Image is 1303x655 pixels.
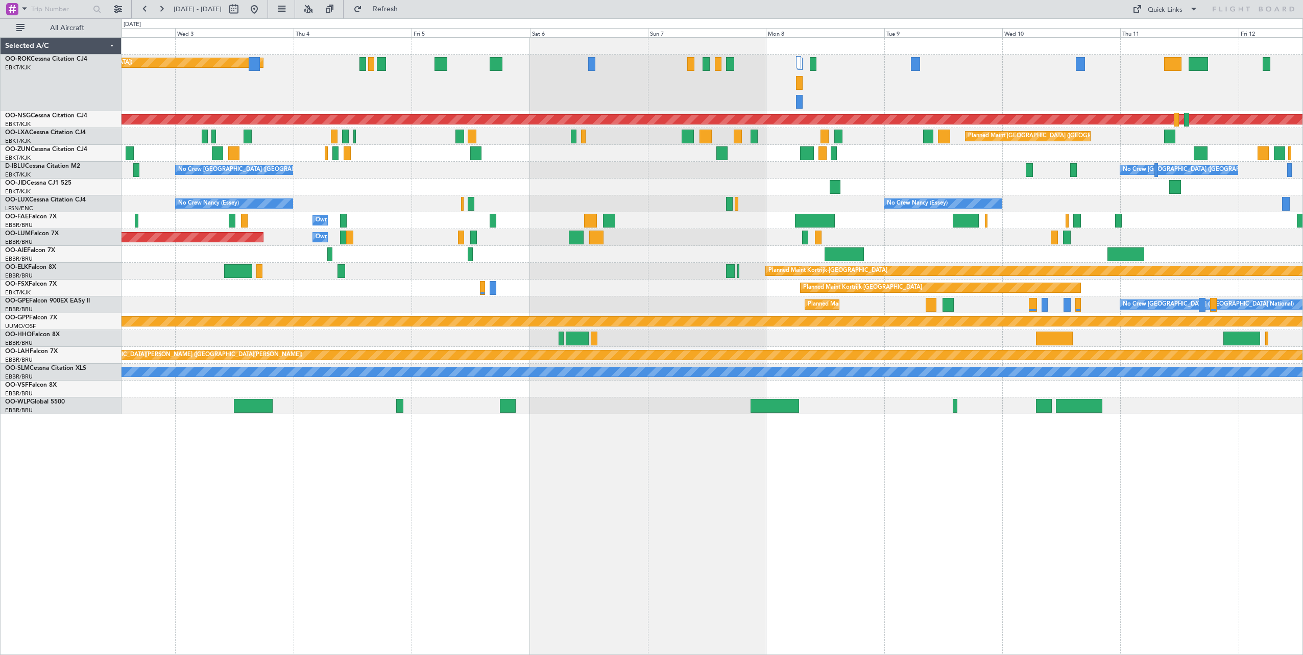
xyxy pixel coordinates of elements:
div: Planned Maint [GEOGRAPHIC_DATA] ([GEOGRAPHIC_DATA] National) [808,297,993,312]
button: Quick Links [1127,1,1203,17]
a: EBBR/BRU [5,306,33,313]
a: EBBR/BRU [5,238,33,246]
a: OO-WLPGlobal 5500 [5,399,65,405]
span: OO-NSG [5,113,31,119]
span: OO-HHO [5,332,32,338]
div: Owner Melsbroek Air Base [316,213,385,228]
div: [DATE] [124,20,141,29]
div: No Crew [GEOGRAPHIC_DATA] ([GEOGRAPHIC_DATA] National) [1123,297,1294,312]
span: OO-LXA [5,130,29,136]
a: D-IBLUCessna Citation M2 [5,163,80,169]
a: EBBR/BRU [5,339,33,347]
div: No Crew Nancy (Essey) [887,196,948,211]
span: OO-FAE [5,214,29,220]
div: Wed 10 [1002,28,1120,37]
a: EBBR/BRU [5,373,33,381]
span: OO-GPP [5,315,29,321]
a: OO-ROKCessna Citation CJ4 [5,56,87,62]
span: OO-ROK [5,56,31,62]
a: OO-ZUNCessna Citation CJ4 [5,146,87,153]
div: Wed 3 [175,28,293,37]
div: No Crew [GEOGRAPHIC_DATA] ([GEOGRAPHIC_DATA] National) [178,162,349,178]
span: OO-GPE [5,298,29,304]
a: OO-JIDCessna CJ1 525 [5,180,71,186]
div: No Crew Nancy (Essey) [178,196,239,211]
a: EBKT/KJK [5,64,31,71]
a: EBBR/BRU [5,390,33,397]
a: OO-LUMFalcon 7X [5,231,59,237]
span: OO-ZUN [5,146,31,153]
a: LFSN/ENC [5,205,33,212]
div: Planned Maint Kortrijk-[GEOGRAPHIC_DATA] [803,280,922,295]
span: Refresh [364,6,407,13]
a: OO-FAEFalcon 7X [5,214,57,220]
span: OO-LUX [5,197,29,203]
a: EBKT/KJK [5,154,31,162]
a: OO-GPPFalcon 7X [5,315,57,321]
span: OO-SLM [5,365,30,371]
button: All Aircraft [11,20,111,36]
span: OO-AIE [5,247,27,254]
a: OO-SLMCessna Citation XLS [5,365,86,371]
a: EBBR/BRU [5,356,33,364]
a: EBKT/KJK [5,171,31,179]
a: OO-LUXCessna Citation CJ4 [5,197,86,203]
a: EBBR/BRU [5,221,33,229]
div: Thu 4 [294,28,412,37]
div: Tue 9 [884,28,1002,37]
button: Refresh [349,1,410,17]
a: EBKT/KJK [5,289,31,296]
a: OO-ELKFalcon 8X [5,264,56,270]
a: OO-FSXFalcon 7X [5,281,57,287]
span: OO-WLP [5,399,30,405]
span: [DATE] - [DATE] [174,5,222,14]
span: All Aircraft [27,24,108,32]
div: Owner Melsbroek Air Base [316,230,385,245]
a: OO-GPEFalcon 900EX EASy II [5,298,90,304]
div: Sun 7 [648,28,766,37]
div: Planned Maint Kortrijk-[GEOGRAPHIC_DATA] [768,263,887,279]
div: No Crew [GEOGRAPHIC_DATA] ([GEOGRAPHIC_DATA] National) [1123,162,1294,178]
span: OO-JID [5,180,27,186]
div: Quick Links [1148,5,1183,15]
div: Mon 8 [766,28,884,37]
a: EBKT/KJK [5,137,31,145]
a: EBBR/BRU [5,407,33,414]
span: OO-FSX [5,281,29,287]
a: UUMO/OSF [5,322,36,330]
input: Trip Number [31,2,90,17]
span: OO-LUM [5,231,31,237]
a: EBBR/BRU [5,255,33,263]
div: Planned Maint [PERSON_NAME]-[GEOGRAPHIC_DATA][PERSON_NAME] ([GEOGRAPHIC_DATA][PERSON_NAME]) [1,347,302,363]
span: OO-LAH [5,348,30,355]
div: Thu 11 [1120,28,1238,37]
div: Fri 5 [412,28,529,37]
a: OO-LXACessna Citation CJ4 [5,130,86,136]
div: Planned Maint [GEOGRAPHIC_DATA] ([GEOGRAPHIC_DATA] National) [968,129,1153,144]
span: OO-ELK [5,264,28,270]
div: Sat 6 [530,28,648,37]
a: OO-HHOFalcon 8X [5,332,60,338]
span: OO-VSF [5,382,29,388]
a: OO-LAHFalcon 7X [5,348,58,355]
span: D-IBLU [5,163,25,169]
a: EBKT/KJK [5,120,31,128]
a: EBBR/BRU [5,272,33,280]
a: EBKT/KJK [5,188,31,195]
a: OO-NSGCessna Citation CJ4 [5,113,87,119]
a: OO-AIEFalcon 7X [5,247,55,254]
a: OO-VSFFalcon 8X [5,382,57,388]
